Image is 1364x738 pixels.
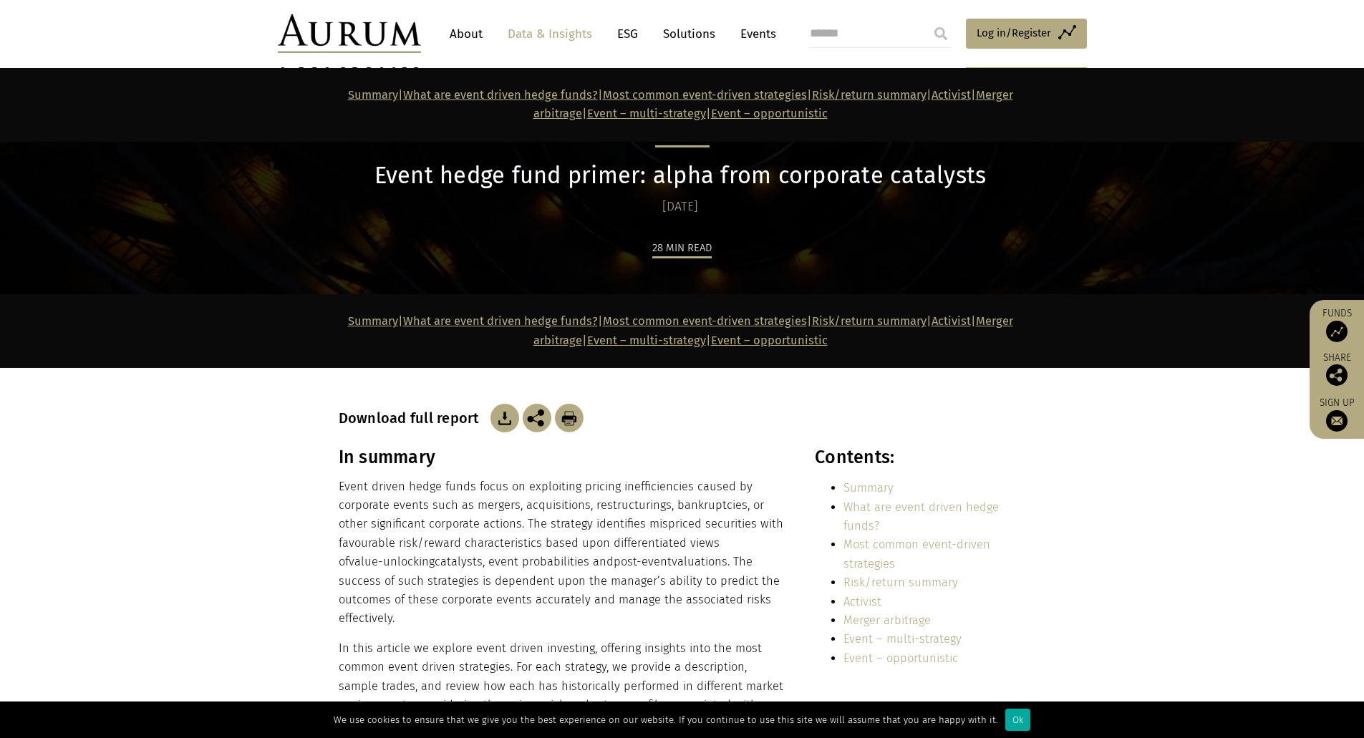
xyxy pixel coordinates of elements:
strong: | | | | | | | [348,88,1013,120]
a: Risk/return summary [812,88,927,102]
h3: Download full report [339,409,487,427]
a: What are event driven hedge funds? [843,500,999,533]
span: post-event [614,555,672,568]
a: What are event driven hedge funds? [403,314,598,328]
a: Most common event-driven strategies [603,88,807,102]
a: Activist [932,314,971,328]
img: Aurum [278,14,421,53]
h1: Event hedge fund primer: alpha from corporate catalysts [339,162,1022,190]
a: Summary [348,88,398,102]
a: Most common event-driven strategies [603,314,807,328]
img: Share this post [1326,364,1348,386]
a: Event – opportunistic [711,107,828,120]
a: About [442,21,490,47]
strong: | | | | | | | [348,314,1013,346]
input: Submit [927,19,955,48]
a: Solutions [656,21,722,47]
div: 28 min read [652,239,712,258]
span: value-unlocking [349,555,435,568]
a: Event – multi-strategy [587,334,706,347]
h3: Contents: [815,447,1022,468]
a: Most common event-driven strategies [843,538,990,570]
span: Log in/Register [977,24,1051,42]
img: Download Article [490,404,519,432]
a: Event – opportunistic [711,334,828,347]
a: What are event driven hedge funds? [403,88,598,102]
a: Event – opportunistic [843,651,958,665]
h3: In summary [339,447,784,468]
a: Risk/return summary [843,576,958,589]
a: ESG [610,21,645,47]
a: Funds [1317,307,1357,342]
a: Activist [932,88,971,102]
img: Access Funds [1326,321,1348,342]
img: Download Article [555,404,584,432]
a: Summary [348,314,398,328]
p: In this article we explore event driven investing, offering insights into the most common event d... [339,639,784,734]
a: Data & Insights [500,21,599,47]
div: Ok [1005,709,1030,731]
img: Share this post [523,404,551,432]
div: Share [1317,353,1357,386]
a: Merger arbitrage [843,613,931,627]
a: Sign up [1317,397,1357,432]
div: [DATE] [339,197,1022,217]
a: Event – multi-strategy [587,107,706,120]
img: Sign up to our newsletter [1326,410,1348,432]
p: Event driven hedge funds focus on exploiting pricing inefficiencies caused by corporate events su... [339,477,784,628]
a: Events [733,21,776,47]
a: Log in/Register [966,19,1087,49]
a: Activist [843,595,881,608]
a: Summary [843,481,894,495]
a: Event – multi-strategy [843,632,962,646]
a: Risk/return summary [812,314,927,328]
